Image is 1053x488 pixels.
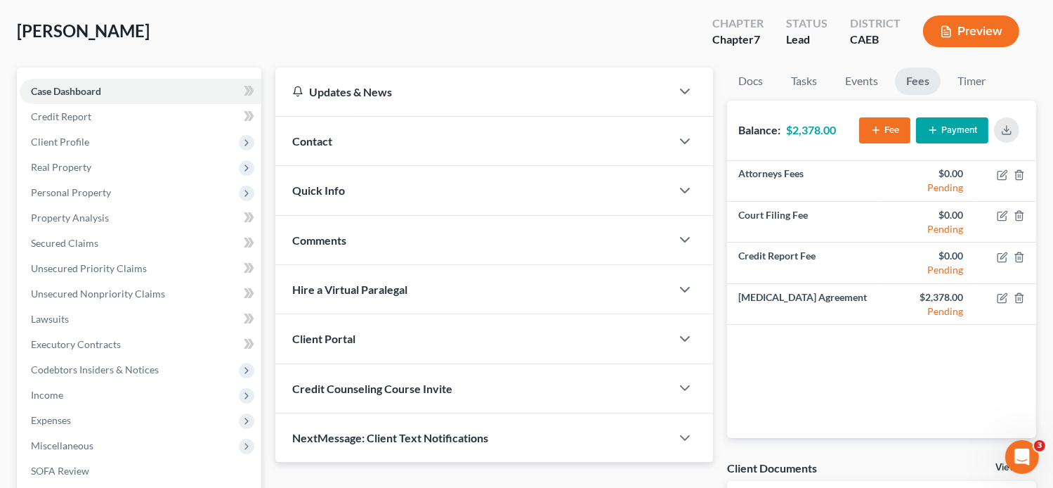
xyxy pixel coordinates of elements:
[893,304,963,319] div: Pending
[292,84,655,99] div: Updates & News
[31,136,89,148] span: Client Profile
[834,68,889,95] a: Events
[727,202,882,243] td: Court Filing Fee
[31,161,91,173] span: Real Property
[712,15,764,32] div: Chapter
[754,32,760,46] span: 7
[31,262,147,274] span: Unsecured Priority Claims
[31,364,159,375] span: Codebtors Insiders & Notices
[31,414,71,426] span: Expenses
[20,281,261,307] a: Unsecured Nonpriority Claims
[895,68,941,95] a: Fees
[292,283,407,296] span: Hire a Virtual Paralegal
[292,233,346,247] span: Comments
[727,243,882,283] td: Credit Report Fee
[780,68,828,95] a: Tasks
[786,32,828,48] div: Lead
[31,439,93,451] span: Miscellaneous
[292,184,345,197] span: Quick Info
[786,15,828,32] div: Status
[20,256,261,281] a: Unsecured Priority Claims
[727,461,817,475] div: Client Documents
[292,134,332,148] span: Contact
[31,186,111,198] span: Personal Property
[893,263,963,277] div: Pending
[923,15,1019,47] button: Preview
[1034,440,1045,451] span: 3
[31,212,109,224] span: Property Analysis
[20,79,261,104] a: Case Dashboard
[712,32,764,48] div: Chapter
[893,208,963,222] div: $0.00
[850,15,901,32] div: District
[31,338,121,350] span: Executory Contracts
[1005,440,1039,474] iframe: Intercom live chat
[995,463,1031,473] a: View All
[292,332,355,345] span: Client Portal
[738,123,780,136] strong: Balance:
[292,431,488,444] span: NextMessage: Client Text Notifications
[786,123,836,136] strong: $2,378.00
[31,237,98,249] span: Secured Claims
[20,205,261,231] a: Property Analysis
[727,283,882,324] td: [MEDICAL_DATA] Agreement
[31,465,89,477] span: SOFA Review
[727,161,882,202] td: Attorneys Fees
[31,85,101,97] span: Case Dashboard
[893,249,963,263] div: $0.00
[31,110,91,122] span: Credit Report
[893,222,963,236] div: Pending
[893,167,963,181] div: $0.00
[20,458,261,484] a: SOFA Review
[893,290,963,304] div: $2,378.00
[859,117,910,143] button: Fee
[916,117,988,143] button: Payment
[31,288,165,300] span: Unsecured Nonpriority Claims
[31,313,69,325] span: Lawsuits
[20,307,261,332] a: Lawsuits
[17,20,150,41] span: [PERSON_NAME]
[20,231,261,256] a: Secured Claims
[292,382,452,395] span: Credit Counseling Course Invite
[946,68,997,95] a: Timer
[850,32,901,48] div: CAEB
[893,181,963,195] div: Pending
[31,389,63,401] span: Income
[20,332,261,357] a: Executory Contracts
[20,104,261,129] a: Credit Report
[727,68,774,95] a: Docs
